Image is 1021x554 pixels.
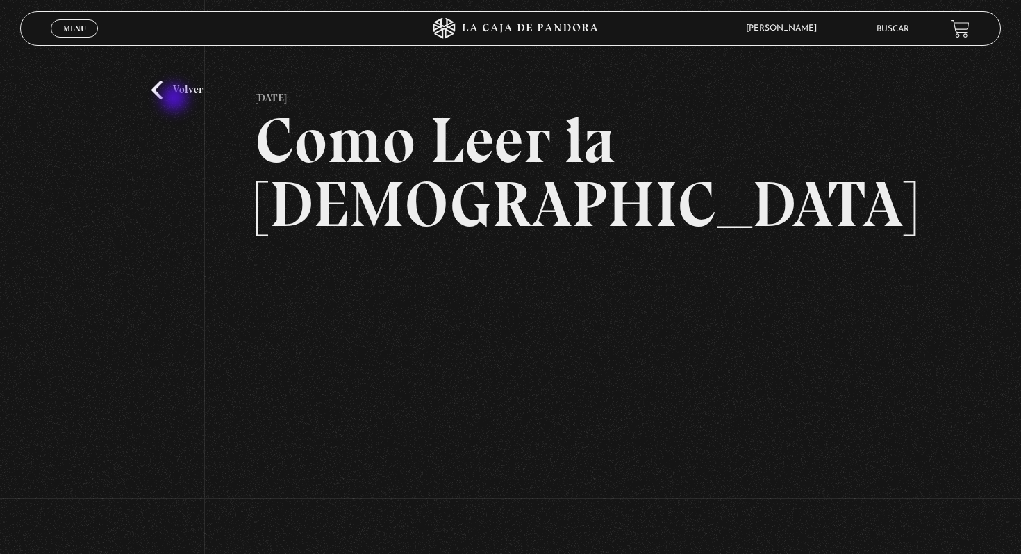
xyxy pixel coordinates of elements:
span: Cerrar [58,36,91,46]
a: View your shopping cart [951,19,970,38]
iframe: Dailymotion video player – Como Leer la Biblia [256,257,765,544]
span: [PERSON_NAME] [739,24,831,33]
h2: Como Leer la [DEMOGRAPHIC_DATA] [256,108,765,236]
span: Menu [63,24,86,33]
a: Buscar [877,25,909,33]
a: Volver [151,81,203,99]
p: [DATE] [256,81,286,108]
